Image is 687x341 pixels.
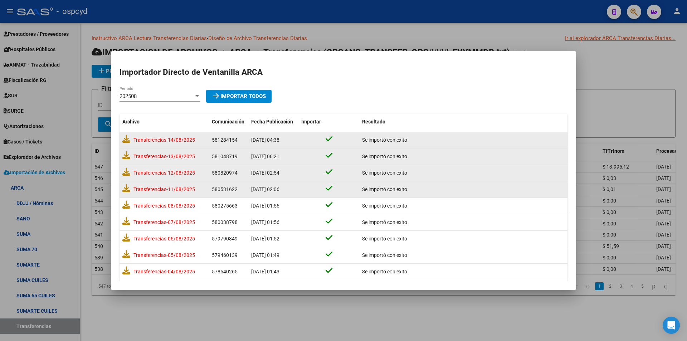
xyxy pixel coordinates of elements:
[133,219,195,225] span: Transferencias-07/08/2025
[251,219,279,225] span: [DATE] 01:56
[663,317,680,334] div: Open Intercom Messenger
[362,252,407,258] span: Se importó con exito
[212,252,238,258] span: 579460139
[122,119,140,125] span: Archivo
[362,119,385,125] span: Resultado
[251,119,293,125] span: Fecha Publicación
[251,269,279,274] span: [DATE] 01:43
[362,137,407,143] span: Se importó con exito
[133,252,195,258] span: Transferencias-05/08/2025
[301,119,321,125] span: Importar
[362,154,407,159] span: Se importó con exito
[362,269,407,274] span: Se importó con exito
[212,93,266,99] span: Importar Todos
[209,114,248,130] datatable-header-cell: Comunicación
[251,203,279,209] span: [DATE] 01:56
[133,236,195,242] span: Transferencias-06/08/2025
[212,154,238,159] span: 581048719
[133,154,195,159] span: Transferencias-13/08/2025
[251,137,279,143] span: [DATE] 04:38
[212,92,220,100] mat-icon: arrow_forward
[133,203,195,209] span: Transferencias-08/08/2025
[298,114,359,130] datatable-header-cell: Importar
[133,170,195,176] span: Transferencias-12/08/2025
[212,119,244,125] span: Comunicación
[212,170,238,176] span: 580820974
[212,137,238,143] span: 581284154
[362,236,407,242] span: Se importó con exito
[120,66,567,78] h2: Importador Directo de Ventanilla ARCA
[212,203,238,209] span: 580275663
[133,269,195,274] span: Transferencias-04/08/2025
[251,236,279,242] span: [DATE] 01:52
[212,219,238,225] span: 580038798
[206,90,272,103] button: Importar Todos
[362,170,407,176] span: Se importó con exito
[251,154,279,159] span: [DATE] 06:21
[120,93,137,99] span: 202508
[133,137,195,143] span: Transferencias-14/08/2025
[251,252,279,258] span: [DATE] 01:49
[212,186,238,192] span: 580531622
[212,269,238,274] span: 578540265
[133,186,195,192] span: Transferencias-11/08/2025
[359,114,567,130] datatable-header-cell: Resultado
[362,203,407,209] span: Se importó con exito
[362,219,407,225] span: Se importó con exito
[212,236,238,242] span: 579790849
[362,186,407,192] span: Se importó con exito
[248,114,298,130] datatable-header-cell: Fecha Publicación
[120,114,209,130] datatable-header-cell: Archivo
[251,170,279,176] span: [DATE] 02:54
[251,186,279,192] span: [DATE] 02:06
